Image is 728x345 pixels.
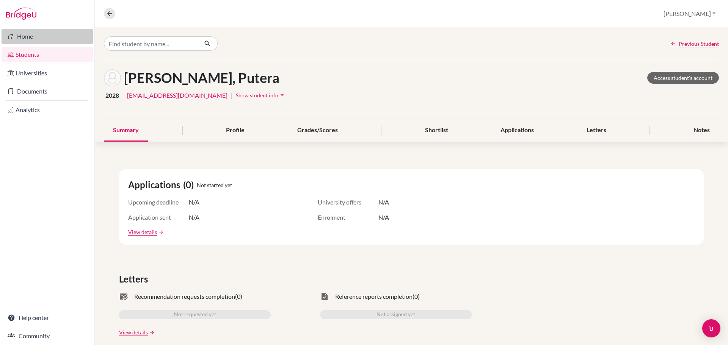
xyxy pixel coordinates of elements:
span: (0) [235,292,242,301]
a: arrow_forward [157,229,164,235]
div: Summary [104,119,148,142]
span: Not assigned yet [377,310,415,319]
img: Putera Taj Alim's avatar [104,69,121,86]
a: View details [128,228,157,236]
a: Documents [2,84,93,99]
a: [EMAIL_ADDRESS][DOMAIN_NAME] [127,91,227,100]
div: Grades/Scores [288,119,347,142]
input: Find student by name... [104,36,198,51]
span: University offers [318,198,378,207]
a: arrow_forward [148,330,155,335]
button: [PERSON_NAME] [660,6,719,21]
span: Not started yet [197,181,232,189]
div: Letters [577,119,615,142]
img: Bridge-U [6,8,36,20]
span: 2028 [105,91,119,100]
div: Open Intercom Messenger [702,319,720,337]
span: Letters [119,272,151,286]
div: Shortlist [416,119,457,142]
a: Analytics [2,102,93,117]
span: Application sent [128,213,189,222]
a: Universities [2,66,93,81]
span: mark_email_read [119,292,128,301]
span: N/A [189,198,199,207]
span: (0) [183,178,197,192]
a: View details [119,328,148,336]
span: (0) [413,292,420,301]
span: Not requested yet [174,310,216,319]
div: Profile [217,119,254,142]
span: N/A [189,213,199,222]
h1: [PERSON_NAME], Putera [124,70,279,86]
button: Show student infoarrow_drop_down [235,89,286,101]
span: Applications [128,178,183,192]
span: N/A [378,198,389,207]
i: arrow_drop_down [278,91,286,99]
a: Home [2,29,93,44]
span: task [320,292,329,301]
span: Show student info [236,92,278,98]
div: Notes [684,119,719,142]
a: Previous Student [670,40,719,48]
a: Access student's account [647,72,719,84]
div: Applications [491,119,543,142]
span: | [231,91,232,100]
span: Upcoming deadline [128,198,189,207]
a: Students [2,47,93,62]
span: Recommendation requests completion [134,292,235,301]
a: Community [2,328,93,343]
span: Previous Student [679,40,719,48]
a: Help center [2,310,93,325]
span: | [122,91,124,100]
span: N/A [378,213,389,222]
span: Enrolment [318,213,378,222]
span: Reference reports completion [335,292,413,301]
